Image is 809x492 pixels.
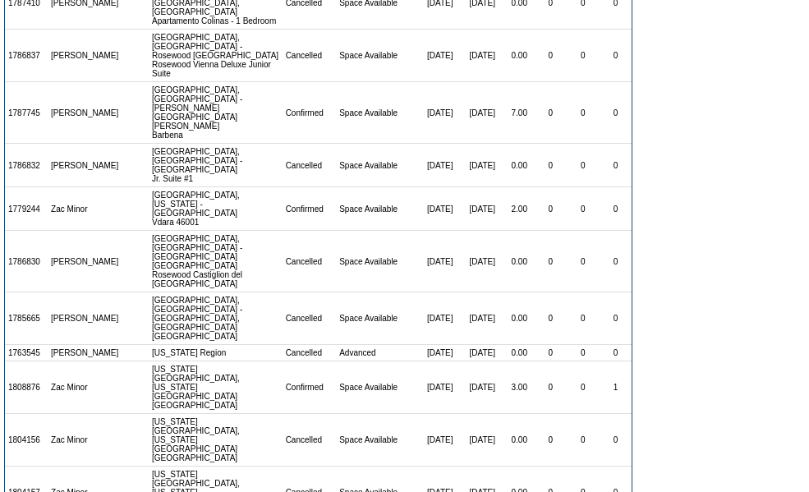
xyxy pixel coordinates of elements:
td: 0 [535,361,567,414]
td: [DATE] [419,187,460,231]
td: 3.00 [504,361,535,414]
td: Cancelled [283,231,337,292]
td: 0 [600,231,632,292]
td: 7.00 [504,82,535,144]
td: [DATE] [461,82,504,144]
td: 0 [535,345,567,361]
td: 0.00 [504,345,535,361]
td: 0 [600,414,632,467]
td: 0 [567,187,600,231]
td: 0 [567,361,600,414]
td: [DATE] [461,414,504,467]
td: 0 [567,292,600,345]
td: 0 [600,30,632,82]
td: 0 [535,292,567,345]
td: [DATE] [461,144,504,187]
td: [PERSON_NAME] [48,144,122,187]
td: 0 [567,345,600,361]
td: [DATE] [419,30,460,82]
td: 0 [567,231,600,292]
td: 0 [600,187,632,231]
td: [DATE] [461,292,504,345]
td: [PERSON_NAME] [48,231,122,292]
td: Space Available [336,82,419,144]
td: [US_STATE] Region [149,345,283,361]
td: Cancelled [283,414,337,467]
td: Space Available [336,144,419,187]
td: [GEOGRAPHIC_DATA], [GEOGRAPHIC_DATA] - [GEOGRAPHIC_DATA] Jr. Suite #1 [149,144,283,187]
td: 0 [567,144,600,187]
td: 1808876 [5,361,48,414]
td: 0 [535,187,567,231]
td: 1779244 [5,187,48,231]
td: 0 [535,231,567,292]
td: [DATE] [461,30,504,82]
td: 0.00 [504,414,535,467]
td: Space Available [336,30,419,82]
td: Space Available [336,231,419,292]
td: Space Available [336,361,419,414]
td: 1785665 [5,292,48,345]
td: Cancelled [283,144,337,187]
td: 1 [600,361,632,414]
td: 0 [600,144,632,187]
td: [DATE] [419,144,460,187]
td: Space Available [336,414,419,467]
td: [DATE] [419,345,460,361]
td: Zac Minor [48,414,122,467]
td: [DATE] [419,231,460,292]
td: 1804156 [5,414,48,467]
td: Space Available [336,292,419,345]
td: 0.00 [504,144,535,187]
td: 1787745 [5,82,48,144]
td: [PERSON_NAME] [48,82,122,144]
td: [DATE] [419,414,460,467]
td: [DATE] [461,345,504,361]
td: [PERSON_NAME] [48,292,122,345]
td: 0 [600,292,632,345]
td: Advanced [336,345,419,361]
td: [US_STATE][GEOGRAPHIC_DATA], [US_STATE][GEOGRAPHIC_DATA] [GEOGRAPHIC_DATA] [149,361,283,414]
td: 2.00 [504,187,535,231]
td: [DATE] [419,292,460,345]
td: [GEOGRAPHIC_DATA], [GEOGRAPHIC_DATA] - [GEOGRAPHIC_DATA], [GEOGRAPHIC_DATA] [GEOGRAPHIC_DATA] [149,292,283,345]
td: [DATE] [419,82,460,144]
td: Cancelled [283,30,337,82]
td: 0 [535,144,567,187]
td: [US_STATE][GEOGRAPHIC_DATA], [US_STATE][GEOGRAPHIC_DATA] [GEOGRAPHIC_DATA] [149,414,283,467]
td: 1786830 [5,231,48,292]
td: Space Available [336,187,419,231]
td: [DATE] [419,361,460,414]
td: 1786837 [5,30,48,82]
td: 0.00 [504,231,535,292]
td: 0.00 [504,292,535,345]
td: 0 [535,30,567,82]
td: 0.00 [504,30,535,82]
td: 0 [535,414,567,467]
td: Zac Minor [48,187,122,231]
td: 1763545 [5,345,48,361]
td: Confirmed [283,361,337,414]
td: Confirmed [283,82,337,144]
td: [DATE] [461,361,504,414]
td: [GEOGRAPHIC_DATA], [GEOGRAPHIC_DATA] - [PERSON_NAME][GEOGRAPHIC_DATA][PERSON_NAME] Barbena [149,82,283,144]
td: 0 [600,82,632,144]
td: 0 [567,30,600,82]
td: [DATE] [461,187,504,231]
td: Cancelled [283,345,337,361]
td: [PERSON_NAME] [48,30,122,82]
td: Zac Minor [48,361,122,414]
td: [DATE] [461,231,504,292]
td: Cancelled [283,292,337,345]
td: 0 [567,414,600,467]
td: [GEOGRAPHIC_DATA], [GEOGRAPHIC_DATA] - Rosewood [GEOGRAPHIC_DATA] Rosewood Vienna Deluxe Junior S... [149,30,283,82]
td: Confirmed [283,187,337,231]
td: [GEOGRAPHIC_DATA], [GEOGRAPHIC_DATA] - [GEOGRAPHIC_DATA] [GEOGRAPHIC_DATA] Rosewood Castiglion de... [149,231,283,292]
td: [PERSON_NAME] [48,345,122,361]
td: 0 [535,82,567,144]
td: 0 [600,345,632,361]
td: 1786832 [5,144,48,187]
td: [GEOGRAPHIC_DATA], [US_STATE] - [GEOGRAPHIC_DATA] Vdara 46001 [149,187,283,231]
td: 0 [567,82,600,144]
